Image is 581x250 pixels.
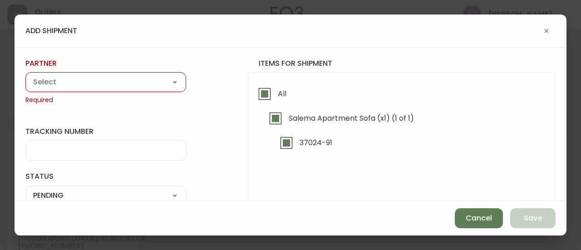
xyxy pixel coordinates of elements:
[300,138,332,147] span: 37024-91
[25,172,186,181] label: status
[455,208,503,228] button: Cancel
[289,113,414,123] span: Salema Apartment Sofa (x1) (1 of 1)
[466,213,492,223] span: Cancel
[25,96,186,105] span: Required
[25,26,77,36] h4: add shipment
[25,59,186,69] label: partner
[278,89,286,98] span: All
[25,127,186,137] label: tracking number
[248,59,556,69] h4: items for shipment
